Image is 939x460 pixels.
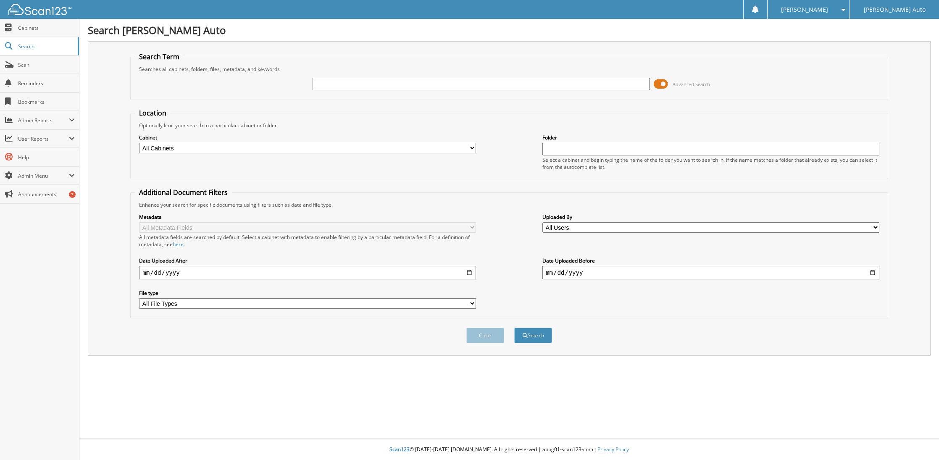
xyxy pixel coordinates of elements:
[79,439,939,460] div: © [DATE]-[DATE] [DOMAIN_NAME]. All rights reserved | appg01-scan123-com |
[389,446,410,453] span: Scan123
[514,328,552,343] button: Search
[18,154,75,161] span: Help
[173,241,184,248] a: here
[597,446,629,453] a: Privacy Policy
[139,234,476,248] div: All metadata fields are searched by default. Select a cabinet with metadata to enable filtering b...
[864,7,926,12] span: [PERSON_NAME] Auto
[18,24,75,32] span: Cabinets
[18,98,75,105] span: Bookmarks
[781,7,828,12] span: [PERSON_NAME]
[18,191,75,198] span: Announcements
[18,80,75,87] span: Reminders
[139,289,476,297] label: File type
[542,213,879,221] label: Uploaded By
[18,135,69,142] span: User Reports
[542,134,879,141] label: Folder
[135,201,883,208] div: Enhance your search for specific documents using filters such as date and file type.
[8,4,71,15] img: scan123-logo-white.svg
[135,188,232,197] legend: Additional Document Filters
[18,43,74,50] span: Search
[18,61,75,68] span: Scan
[69,191,76,198] div: 7
[135,122,883,129] div: Optionally limit your search to a particular cabinet or folder
[673,81,710,87] span: Advanced Search
[139,134,476,141] label: Cabinet
[135,52,184,61] legend: Search Term
[139,213,476,221] label: Metadata
[542,257,879,264] label: Date Uploaded Before
[88,23,931,37] h1: Search [PERSON_NAME] Auto
[18,117,69,124] span: Admin Reports
[135,66,883,73] div: Searches all cabinets, folders, files, metadata, and keywords
[18,172,69,179] span: Admin Menu
[139,266,476,279] input: start
[542,156,879,171] div: Select a cabinet and begin typing the name of the folder you want to search in. If the name match...
[542,266,879,279] input: end
[466,328,504,343] button: Clear
[135,108,171,118] legend: Location
[139,257,476,264] label: Date Uploaded After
